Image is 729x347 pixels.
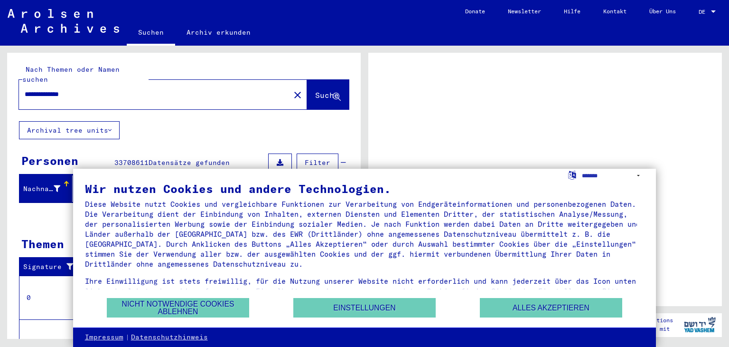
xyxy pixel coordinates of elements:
[23,181,72,196] div: Nachname
[73,175,126,202] mat-header-cell: Vorname
[292,89,303,101] mat-icon: close
[567,170,577,179] label: Sprache auswählen
[85,333,123,342] a: Impressum
[21,152,78,169] div: Personen
[699,9,709,15] span: DE
[22,65,120,84] mat-label: Nach Themen oder Namen suchen
[23,260,87,275] div: Signature
[297,154,338,172] button: Filter
[175,21,262,44] a: Archiv erkunden
[127,21,175,46] a: Suchen
[23,184,60,194] div: Nachname
[315,90,339,100] span: Suche
[85,276,645,306] div: Ihre Einwilligung ist stets freiwillig, für die Nutzung unserer Website nicht erforderlich und ka...
[582,169,644,183] select: Sprache auswählen
[288,85,307,104] button: Clear
[19,175,73,202] mat-header-cell: Nachname
[85,183,645,194] div: Wir nutzen Cookies und andere Technologien.
[19,121,120,139] button: Archival tree units
[480,298,622,318] button: Alles akzeptieren
[23,262,77,272] div: Signature
[293,298,436,318] button: Einstellungen
[114,158,149,167] span: 33708611
[8,9,119,33] img: Arolsen_neg.svg
[131,333,208,342] a: Datenschutzhinweis
[149,158,230,167] span: Datensätze gefunden
[107,298,249,318] button: Nicht notwendige Cookies ablehnen
[305,158,330,167] span: Filter
[307,80,349,109] button: Suche
[85,199,645,269] div: Diese Website nutzt Cookies und vergleichbare Funktionen zur Verarbeitung von Endgeräteinformatio...
[19,276,85,319] td: 0
[21,235,64,252] div: Themen
[682,313,718,337] img: yv_logo.png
